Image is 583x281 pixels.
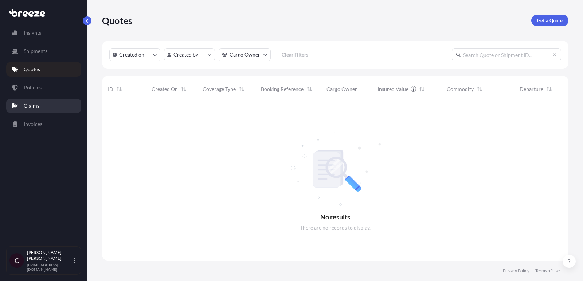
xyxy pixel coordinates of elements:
button: Sort [179,85,188,93]
p: Insights [24,29,41,36]
input: Search Quote or Shipment ID... [452,48,561,61]
span: Coverage Type [203,85,236,93]
a: Shipments [6,44,81,58]
p: [PERSON_NAME] [PERSON_NAME] [27,250,72,261]
button: cargoOwner Filter options [219,48,271,61]
span: Booking Reference [261,85,304,93]
p: Clear Filters [282,51,308,58]
span: Departure [520,85,543,93]
p: [EMAIL_ADDRESS][DOMAIN_NAME] [27,263,72,272]
button: Sort [115,85,124,93]
a: Policies [6,80,81,95]
button: Sort [475,85,484,93]
p: Quotes [102,15,132,26]
a: Insights [6,26,81,40]
a: Privacy Policy [503,268,529,274]
p: Shipments [24,47,47,55]
span: Created On [152,85,178,93]
p: Quotes [24,66,40,73]
button: Sort [545,85,553,93]
button: Sort [237,85,246,93]
button: Clear Filters [274,49,315,61]
a: Get a Quote [531,15,568,26]
a: Claims [6,99,81,113]
p: Claims [24,102,39,109]
a: Quotes [6,62,81,77]
p: Invoices [24,120,42,128]
span: Commodity [447,85,474,93]
p: Created by [173,51,198,58]
a: Invoices [6,117,81,131]
p: Created on [119,51,144,58]
a: Terms of Use [535,268,560,274]
button: createdBy Filter options [164,48,215,61]
p: Cargo Owner [230,51,260,58]
span: Insured Value [377,85,408,93]
button: Sort [418,85,426,93]
p: Get a Quote [537,17,563,24]
button: createdOn Filter options [109,48,160,61]
span: C [15,257,19,264]
p: Policies [24,84,42,91]
span: Cargo Owner [326,85,357,93]
span: ID [108,85,113,93]
button: Sort [305,85,314,93]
